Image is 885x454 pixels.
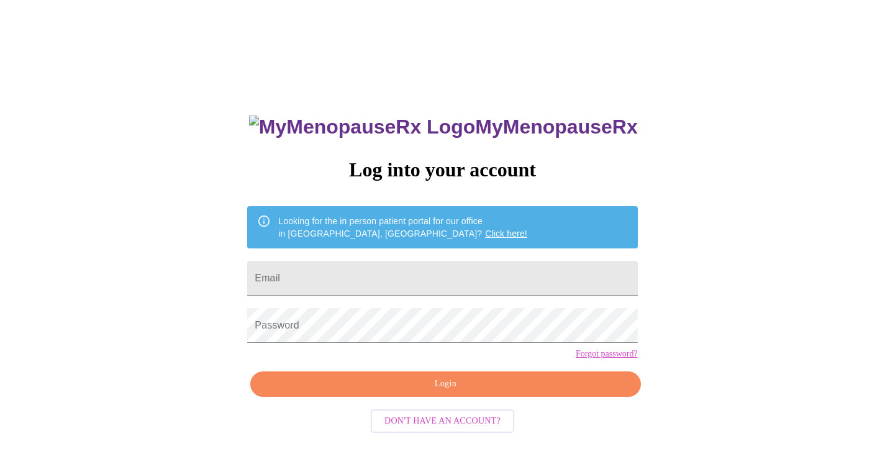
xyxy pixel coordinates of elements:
span: Login [265,376,626,392]
a: Forgot password? [576,349,638,359]
h3: MyMenopauseRx [249,116,638,138]
h3: Log into your account [247,158,637,181]
a: Click here! [485,229,527,238]
button: Login [250,371,640,397]
img: MyMenopauseRx Logo [249,116,475,138]
span: Don't have an account? [384,414,501,429]
a: Don't have an account? [368,415,517,425]
button: Don't have an account? [371,409,514,434]
div: Looking for the in person patient portal for our office in [GEOGRAPHIC_DATA], [GEOGRAPHIC_DATA]? [278,210,527,245]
